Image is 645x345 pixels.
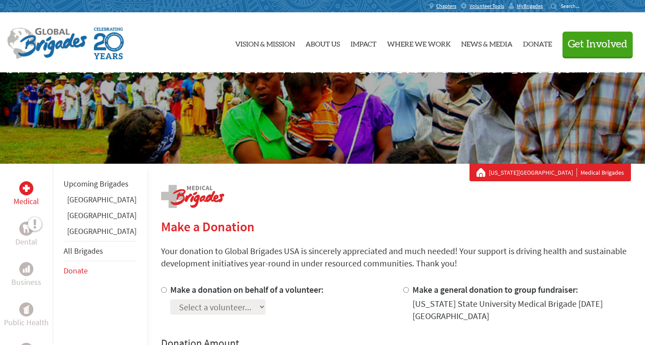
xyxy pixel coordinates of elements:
a: Upcoming Brigades [64,179,129,189]
img: logo-medical.png [161,185,224,208]
li: All Brigades [64,241,136,261]
p: Business [11,276,41,288]
li: Panama [64,225,136,241]
img: Public Health [23,305,30,314]
span: Volunteer Tools [469,3,504,10]
a: Impact [351,20,376,65]
li: Donate [64,261,136,280]
label: Make a general donation to group fundraiser: [412,284,578,295]
label: Make a donation on behalf of a volunteer: [170,284,324,295]
img: Global Brigades Logo [7,28,87,59]
li: Ghana [64,194,136,209]
img: Global Brigades Celebrating 20 Years [94,28,124,59]
a: [GEOGRAPHIC_DATA] [67,226,136,236]
a: [US_STATE][GEOGRAPHIC_DATA] [489,168,577,177]
a: BusinessBusiness [11,262,41,288]
img: Dental [23,224,30,233]
p: Public Health [4,316,49,329]
h2: Make a Donation [161,219,631,234]
a: Donate [523,20,552,65]
a: MedicalMedical [14,181,39,208]
span: Get Involved [568,39,627,50]
span: MyBrigades [517,3,543,10]
a: All Brigades [64,246,103,256]
div: Medical Brigades [477,168,624,177]
a: Donate [64,266,88,276]
li: Upcoming Brigades [64,174,136,194]
a: Vision & Mission [235,20,295,65]
div: Business [19,262,33,276]
div: Public Health [19,302,33,316]
span: Chapters [436,3,456,10]
p: Your donation to Global Brigades USA is sincerely appreciated and much needed! Your support is dr... [161,245,631,270]
input: Search... [561,3,586,9]
a: DentalDental [15,222,37,248]
a: News & Media [461,20,512,65]
a: Where We Work [387,20,451,65]
a: Public HealthPublic Health [4,302,49,329]
img: Business [23,266,30,273]
a: [GEOGRAPHIC_DATA] [67,194,136,205]
div: [US_STATE] State University Medical Brigade [DATE] [GEOGRAPHIC_DATA] [412,298,631,322]
li: Guatemala [64,209,136,225]
button: Get Involved [563,32,633,57]
a: About Us [305,20,340,65]
p: Dental [15,236,37,248]
img: Medical [23,185,30,192]
div: Medical [19,181,33,195]
div: Dental [19,222,33,236]
a: [GEOGRAPHIC_DATA] [67,210,136,220]
p: Medical [14,195,39,208]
